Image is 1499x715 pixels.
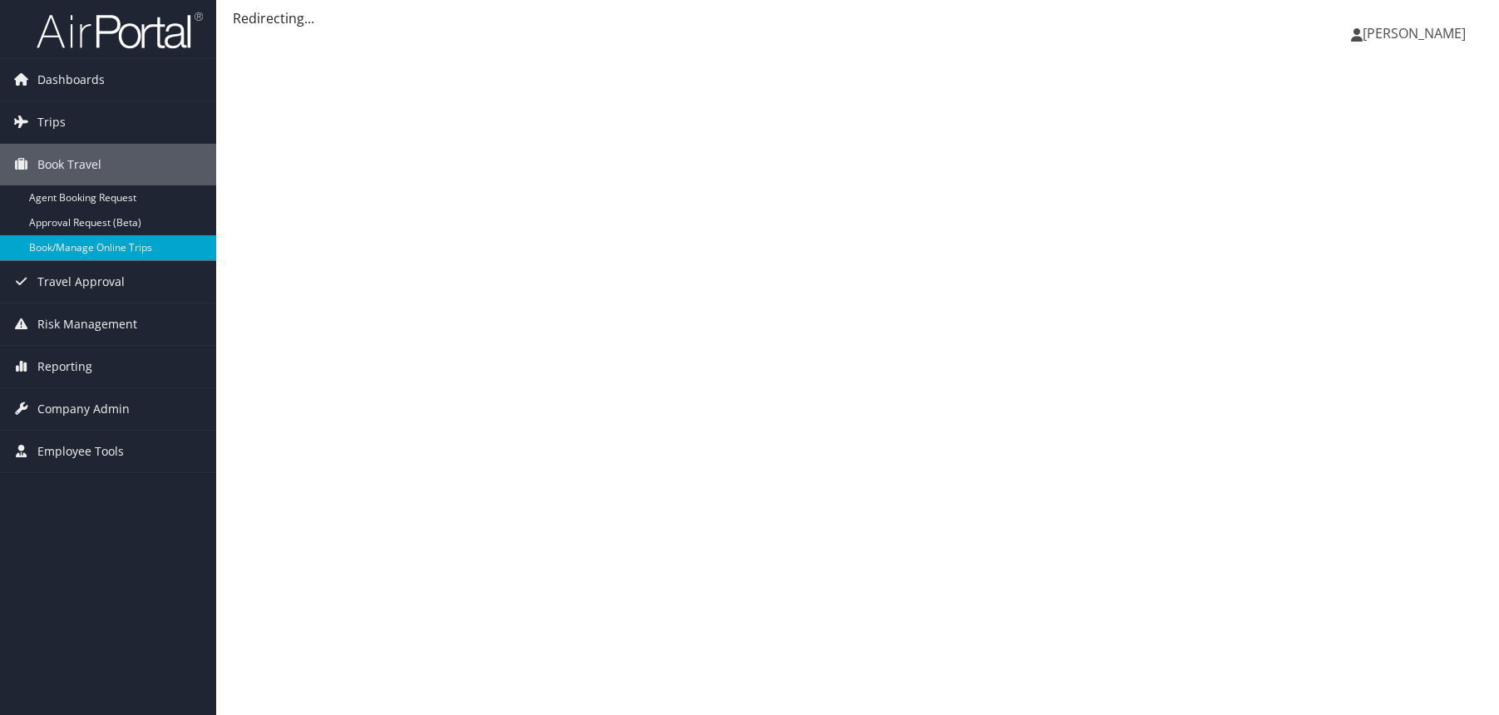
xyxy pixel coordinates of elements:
img: airportal-logo.png [37,11,203,50]
a: [PERSON_NAME] [1351,8,1482,58]
span: Dashboards [37,59,105,101]
span: Employee Tools [37,431,124,472]
div: Redirecting... [233,8,1482,28]
span: Travel Approval [37,261,125,303]
span: Risk Management [37,303,137,345]
span: Trips [37,101,66,143]
span: Company Admin [37,388,130,430]
span: Reporting [37,346,92,387]
span: [PERSON_NAME] [1363,24,1466,42]
span: Book Travel [37,144,101,185]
